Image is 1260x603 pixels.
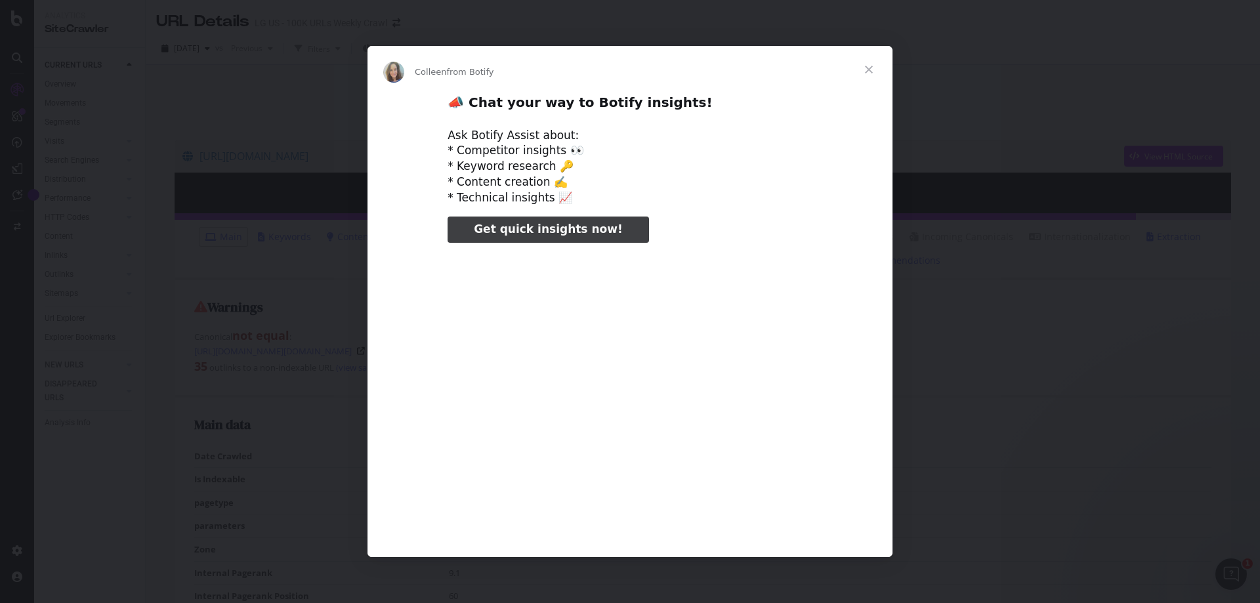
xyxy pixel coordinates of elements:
[474,222,622,236] span: Get quick insights now!
[448,94,812,118] h2: 📣 Chat your way to Botify insights!
[383,62,404,83] img: Profile image for Colleen
[448,128,812,206] div: Ask Botify Assist about: * Competitor insights 👀 * Keyword research 🔑 * Content creation ✍️ * Tec...
[356,254,904,528] video: Play video
[448,217,648,243] a: Get quick insights now!
[447,67,494,77] span: from Botify
[415,67,447,77] span: Colleen
[845,46,892,93] span: Close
